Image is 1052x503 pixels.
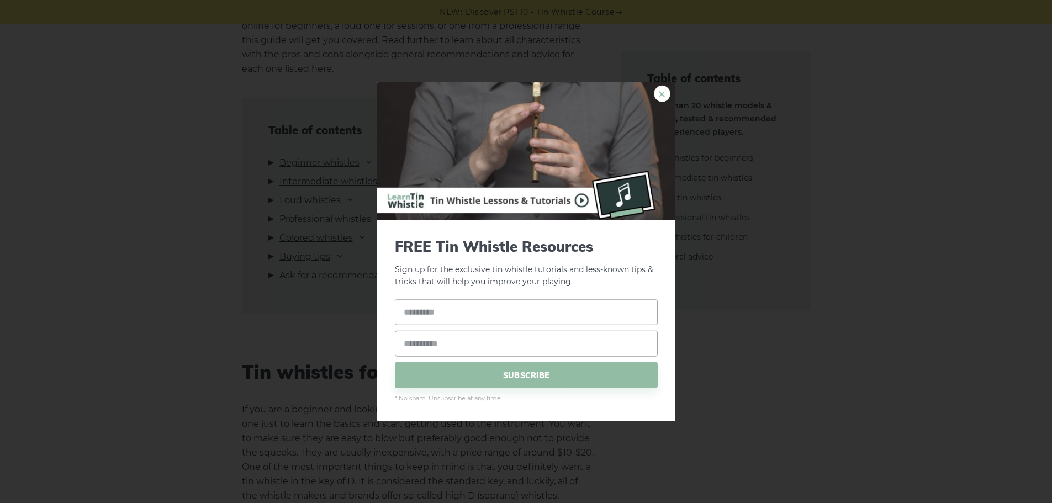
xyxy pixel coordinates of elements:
a: × [654,85,670,102]
span: * No spam. Unsubscribe at any time. [395,394,658,404]
p: Sign up for the exclusive tin whistle tutorials and less-known tips & tricks that will help you i... [395,237,658,288]
span: FREE Tin Whistle Resources [395,237,658,255]
img: Tin Whistle Buying Guide Preview [377,82,675,220]
span: SUBSCRIBE [395,362,658,388]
